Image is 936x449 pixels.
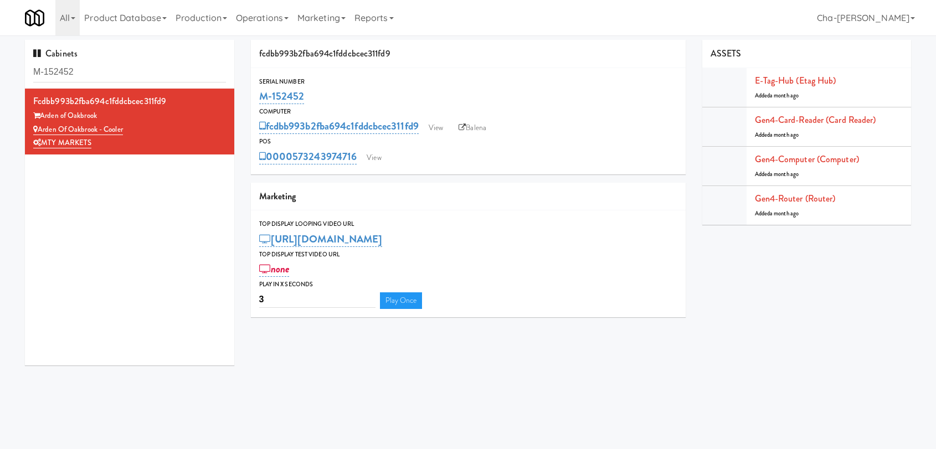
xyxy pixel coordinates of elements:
a: M-152452 [259,89,305,104]
span: Marketing [259,190,296,203]
a: MTY MARKETS [33,137,91,148]
a: Arden of Oakbrook - Cooler [33,124,123,135]
span: ASSETS [711,47,742,60]
a: none [259,261,290,277]
a: 0000573243974716 [259,149,357,164]
a: Gen4-computer (Computer) [755,153,859,166]
a: Balena [453,120,492,136]
a: E-tag-hub (Etag Hub) [755,74,836,87]
span: Cabinets [33,47,78,60]
span: Added [755,170,799,178]
a: [URL][DOMAIN_NAME] [259,231,383,247]
span: a month ago [770,170,799,178]
div: Computer [259,106,677,117]
a: View [423,120,449,136]
a: View [361,149,387,166]
li: fcdbb993b2fba694c1fddcbcec311fd9Arden of Oakbrook Arden of Oakbrook - CoolerMTY MARKETS [25,89,234,154]
a: Play Once [380,292,423,309]
a: Gen4-router (Router) [755,192,836,205]
span: a month ago [770,209,799,218]
div: fcdbb993b2fba694c1fddcbcec311fd9 [251,40,686,68]
div: Arden of Oakbrook [33,109,226,123]
a: fcdbb993b2fba694c1fddcbcec311fd9 [259,118,419,134]
div: Top Display Looping Video Url [259,219,677,230]
img: Micromart [25,8,44,28]
span: Added [755,209,799,218]
div: Serial Number [259,76,677,87]
span: a month ago [770,131,799,139]
div: Play in X seconds [259,279,677,290]
div: POS [259,136,677,147]
span: Added [755,91,799,100]
div: fcdbb993b2fba694c1fddcbcec311fd9 [33,93,226,110]
span: a month ago [770,91,799,100]
a: Gen4-card-reader (Card Reader) [755,113,876,126]
input: Search cabinets [33,62,226,82]
span: Added [755,131,799,139]
div: Top Display Test Video Url [259,249,677,260]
